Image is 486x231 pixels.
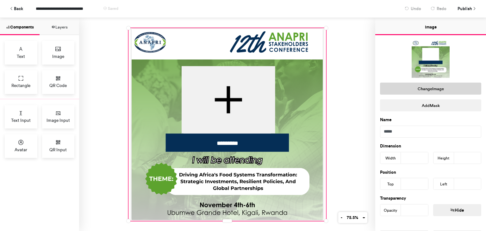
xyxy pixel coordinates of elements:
button: Hide [433,204,482,216]
span: Image Input [47,117,70,123]
div: Height [433,152,454,164]
iframe: Drift Widget Chat Controller [454,199,478,223]
button: 75.5% [344,212,360,223]
span: Text [17,53,25,59]
label: Name [380,117,391,123]
span: Text Input [11,117,31,123]
button: AddMask [380,99,481,111]
span: Publish [458,3,472,14]
button: - [338,212,345,223]
span: Image [52,53,64,59]
button: Back [6,3,26,14]
span: Saved [108,6,118,11]
div: Left [433,178,454,190]
label: Position [380,169,396,176]
span: QR Code [49,82,67,89]
div: Top [380,178,401,190]
div: Width [380,152,401,164]
button: Layers [40,18,79,35]
span: QR Input [49,147,67,153]
button: + [360,212,367,223]
button: Image [375,18,486,35]
label: Transparency [380,195,406,202]
div: Opacity [380,204,401,216]
span: Rectangle [11,82,30,89]
span: Avatar [15,147,27,153]
button: Publish [453,3,480,14]
label: Dimension [380,143,401,149]
button: ChangeImage [380,83,481,95]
